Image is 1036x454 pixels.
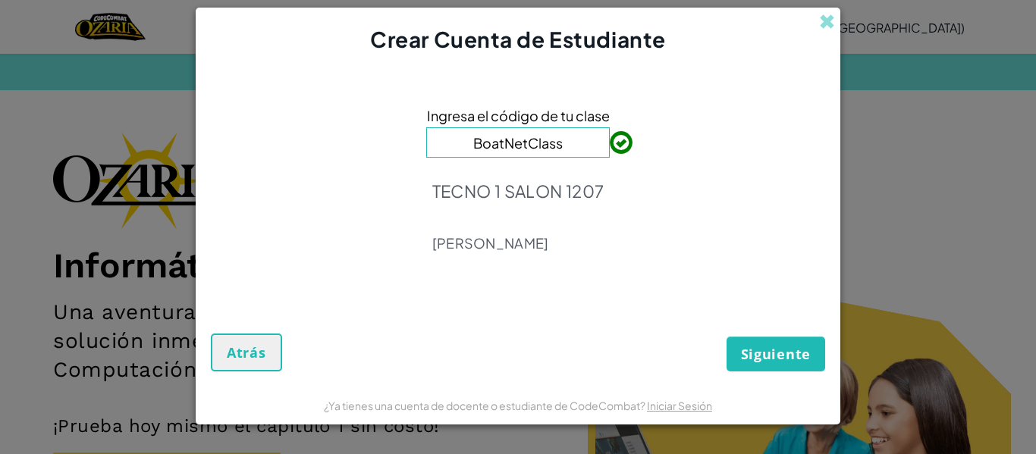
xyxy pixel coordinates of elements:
a: Iniciar Sesión [647,399,712,412]
p: [PERSON_NAME] [432,234,604,252]
p: TECNO 1 SALON 1207 [432,180,604,202]
span: ¿Ya tienes una cuenta de docente o estudiante de CodeCombat? [324,399,647,412]
span: Crear Cuenta de Estudiante [370,26,666,52]
span: Ingresa el código de tu clase [427,105,610,127]
button: Atrás [211,333,282,371]
span: Siguiente [741,345,811,363]
span: Atrás [227,343,266,362]
button: Siguiente [727,337,825,371]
